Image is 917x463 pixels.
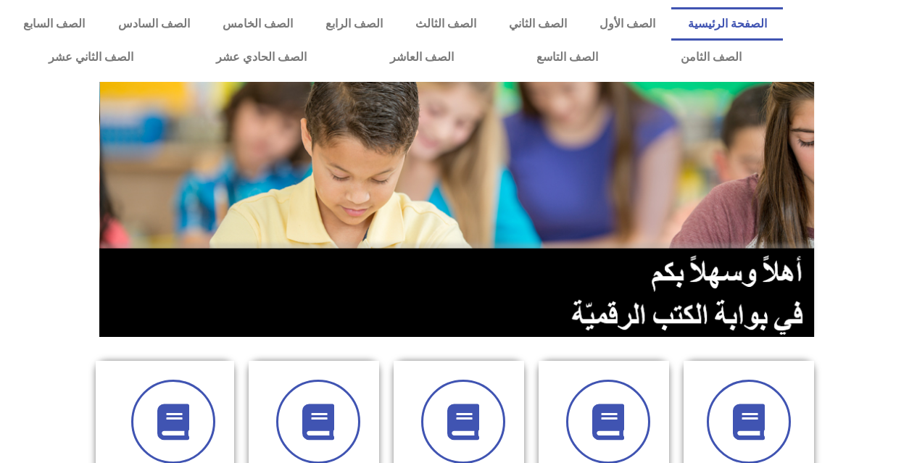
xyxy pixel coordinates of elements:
[206,7,309,41] a: الصف الخامس
[495,41,639,74] a: الصف التاسع
[492,7,583,41] a: الصف الثاني
[639,41,783,74] a: الصف الثامن
[101,7,206,41] a: الصف السادس
[309,7,399,41] a: الصف الرابع
[175,41,348,74] a: الصف الحادي عشر
[583,7,671,41] a: الصف الأول
[399,7,492,41] a: الصف الثالث
[671,7,783,41] a: الصفحة الرئيسية
[7,41,175,74] a: الصف الثاني عشر
[7,7,101,41] a: الصف السابع
[349,41,495,74] a: الصف العاشر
